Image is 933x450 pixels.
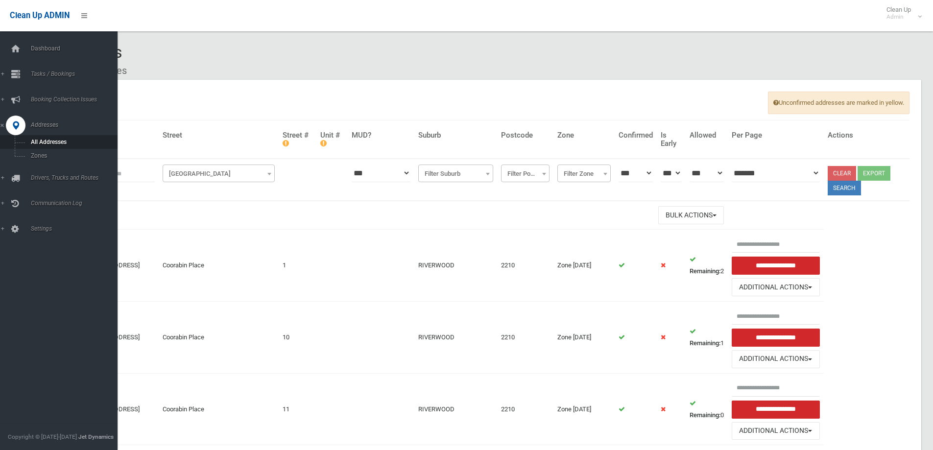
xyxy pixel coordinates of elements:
[690,267,720,275] strong: Remaining:
[159,302,279,374] td: Coorabin Place
[503,167,547,181] span: Filter Postcode
[414,302,497,374] td: RIVERWOOD
[501,131,550,140] h4: Postcode
[557,131,611,140] h4: Zone
[553,373,615,445] td: Zone [DATE]
[886,13,911,21] small: Admin
[8,433,77,440] span: Copyright © [DATE]-[DATE]
[414,230,497,302] td: RIVERWOOD
[828,166,856,181] a: Clear
[557,165,611,182] span: Filter Zone
[83,131,155,140] h4: Address
[553,230,615,302] td: Zone [DATE]
[553,302,615,374] td: Zone [DATE]
[28,225,125,232] span: Settings
[28,174,125,181] span: Drivers, Trucks and Routes
[163,131,275,140] h4: Street
[165,167,272,181] span: Filter Street
[768,92,909,114] span: Unconfirmed addresses are marked in yellow.
[732,278,820,296] button: Additional Actions
[690,339,720,347] strong: Remaining:
[686,302,728,374] td: 1
[28,71,125,77] span: Tasks / Bookings
[619,131,653,140] h4: Confirmed
[28,96,125,103] span: Booking Collection Issues
[686,373,728,445] td: 0
[283,131,312,147] h4: Street #
[418,131,493,140] h4: Suburb
[658,206,724,224] button: Bulk Actions
[858,166,890,181] button: Export
[159,373,279,445] td: Coorabin Place
[497,373,553,445] td: 2210
[560,167,608,181] span: Filter Zone
[78,433,114,440] strong: Jet Dynamics
[497,230,553,302] td: 2210
[28,121,125,128] span: Addresses
[732,422,820,440] button: Additional Actions
[320,131,344,147] h4: Unit #
[882,6,921,21] span: Clean Up
[352,131,410,140] h4: MUD?
[159,230,279,302] td: Coorabin Place
[414,373,497,445] td: RIVERWOOD
[828,131,906,140] h4: Actions
[279,230,316,302] td: 1
[497,302,553,374] td: 2210
[421,167,491,181] span: Filter Suburb
[828,181,861,195] button: Search
[661,131,682,147] h4: Is Early
[28,200,125,207] span: Communication Log
[28,152,117,159] span: Zones
[28,45,125,52] span: Dashboard
[732,350,820,368] button: Additional Actions
[163,165,275,182] span: Filter Street
[686,230,728,302] td: 2
[279,373,316,445] td: 11
[501,165,550,182] span: Filter Postcode
[732,131,820,140] h4: Per Page
[690,131,724,140] h4: Allowed
[418,165,493,182] span: Filter Suburb
[279,302,316,374] td: 10
[10,11,70,20] span: Clean Up ADMIN
[28,139,117,145] span: All Addresses
[690,411,720,419] strong: Remaining:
